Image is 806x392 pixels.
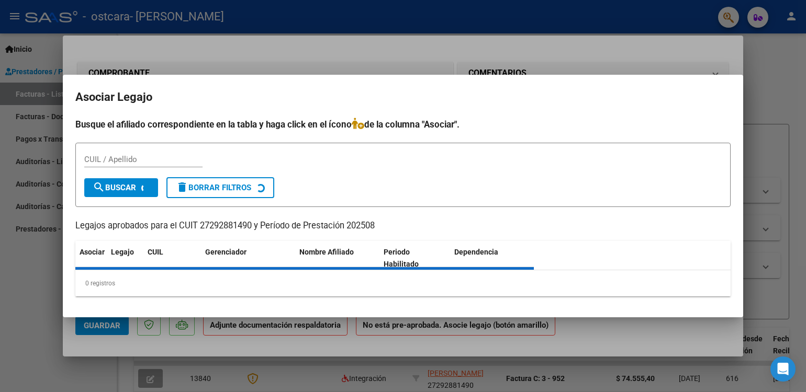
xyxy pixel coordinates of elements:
span: Legajo [111,248,134,256]
span: Buscar [93,183,136,192]
datatable-header-cell: CUIL [143,241,201,275]
h2: Asociar Legajo [75,87,731,107]
span: Dependencia [454,248,498,256]
span: Nombre Afiliado [299,248,354,256]
p: Legajos aprobados para el CUIT 27292881490 y Período de Prestación 202508 [75,220,731,233]
span: Periodo Habilitado [384,248,419,268]
datatable-header-cell: Asociar [75,241,107,275]
h4: Busque el afiliado correspondiente en la tabla y haga click en el ícono de la columna "Asociar". [75,118,731,131]
span: Asociar [80,248,105,256]
datatable-header-cell: Legajo [107,241,143,275]
div: Open Intercom Messenger [770,356,796,382]
datatable-header-cell: Gerenciador [201,241,295,275]
datatable-header-cell: Dependencia [450,241,534,275]
span: Gerenciador [205,248,247,256]
span: CUIL [148,248,163,256]
datatable-header-cell: Nombre Afiliado [295,241,379,275]
mat-icon: search [93,181,105,193]
datatable-header-cell: Periodo Habilitado [379,241,450,275]
span: Borrar Filtros [176,183,251,192]
button: Borrar Filtros [166,177,274,198]
mat-icon: delete [176,181,188,193]
div: 0 registros [75,270,731,296]
button: Buscar [84,178,158,197]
